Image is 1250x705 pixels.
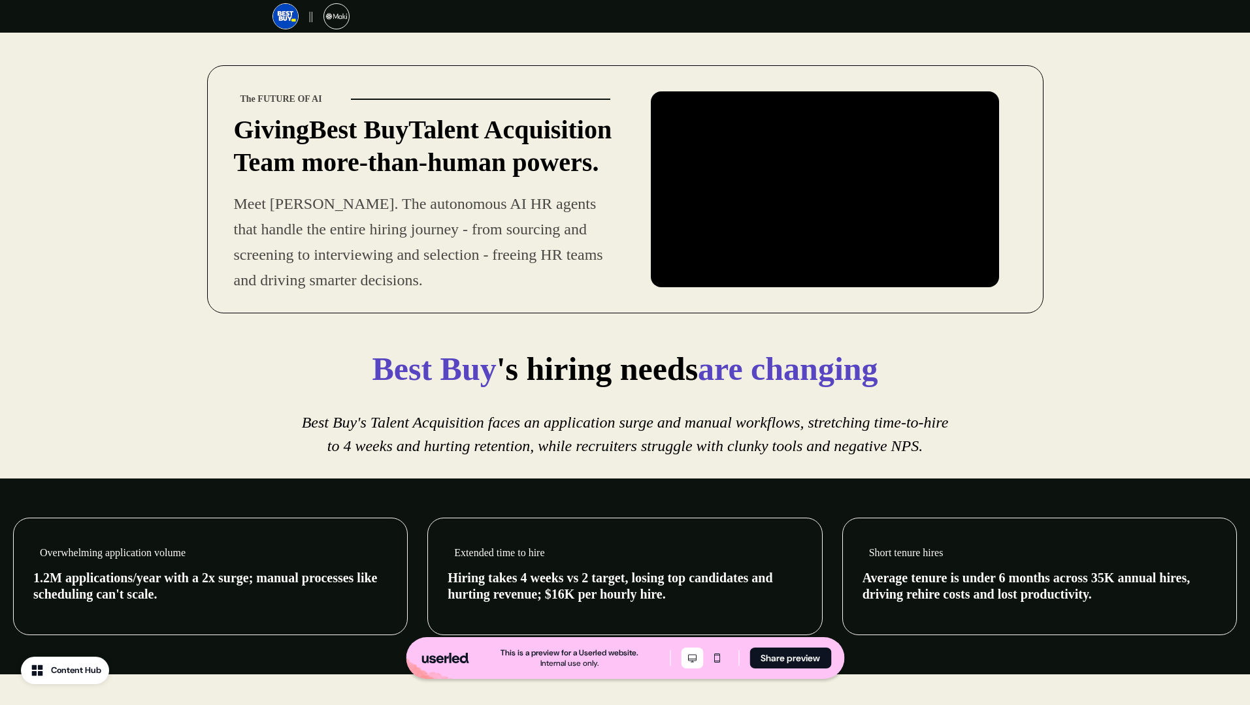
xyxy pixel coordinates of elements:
span: Average tenure is under 6 months across 35K annual hires, driving rehire costs and lost productiv... [863,571,1191,601]
span: 1.2M applications/year with a 2x surge; manual processes like scheduling can't scale. [33,571,377,601]
p: Meet [PERSON_NAME]. The autonomous AI HR agents that handle the entire hiring journey - from sour... [234,191,617,293]
div: Content Hub [51,664,101,677]
button: Desktop mode [681,648,703,668]
div: This is a preview for a Userled website. [501,648,638,658]
p: Best Buy [234,114,617,179]
div: Internal use only. [540,658,599,668]
strong: Giving [234,115,310,144]
button: Content Hub [21,657,109,684]
strong: Talent Acquisition Team more-than-human powers. [234,115,612,177]
p: Overwhelming application volume [40,544,186,561]
p: Short tenure hires [869,544,944,561]
p: || [309,8,313,24]
p: Extended time to hire [454,544,544,561]
em: Best Buy's Talent Acquisition faces an application surge and manual workflows, stretching time-to... [302,414,949,454]
button: Mobile mode [706,648,728,668]
strong: Best Buy [372,351,496,387]
span: Hiring takes 4 weeks vs 2 target, losing top candidates and hurting revenue; $16K per hourly hire. [448,571,772,601]
strong: 's hiring needs [497,351,698,387]
strong: The FUTURE OF AI [240,94,322,104]
strong: are changing [698,351,878,387]
button: Share preview [749,648,831,668]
